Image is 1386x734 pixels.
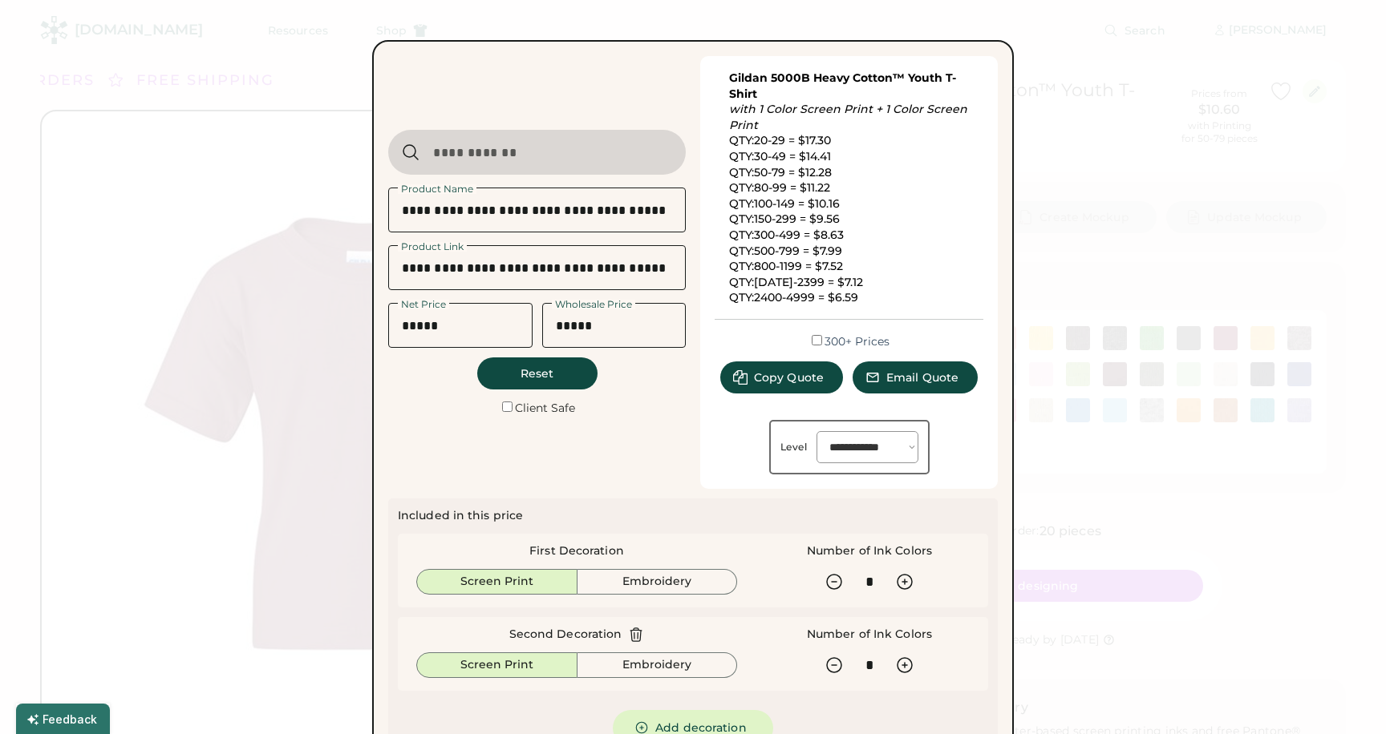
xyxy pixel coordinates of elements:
iframe: Front Chat [1310,662,1379,731]
button: Reset [477,357,598,389]
div: Included in this price [398,508,523,524]
div: Level [780,441,808,454]
button: Copy Quote [720,361,843,393]
button: Screen Print [416,652,577,678]
a: Gildan 5000B Heavy Cotton™ Youth T-Shirt [729,71,956,101]
div: Product Link [398,242,467,252]
div: QTY:20-29 = $17.30 QTY:30-49 = $14.41 QTY:50-79 = $12.28 QTY:80-99 = $11.22 QTY:100-149 = $10.16 ... [729,71,970,306]
div: First Decoration [529,543,624,559]
label: 300+ Prices [825,334,890,349]
div: Number of Ink Colors [807,627,932,643]
span: Email Quote [886,372,958,383]
div: Number of Ink Colors [807,543,932,559]
div: Product Name [398,184,476,194]
em: with 1 Color Screen Print + 1 Color Screen Print [729,102,971,132]
div: Second Decoration [509,627,622,643]
label: Client Safe [515,401,575,415]
span: Copy Quote [754,372,824,383]
div: Net Price [398,300,449,309]
div: Wholesale Price [552,300,635,309]
button: Screen Print [416,569,577,595]
button: Embroidery [577,569,738,595]
button: Embroidery [577,652,738,678]
button: Email Quote [853,361,978,393]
